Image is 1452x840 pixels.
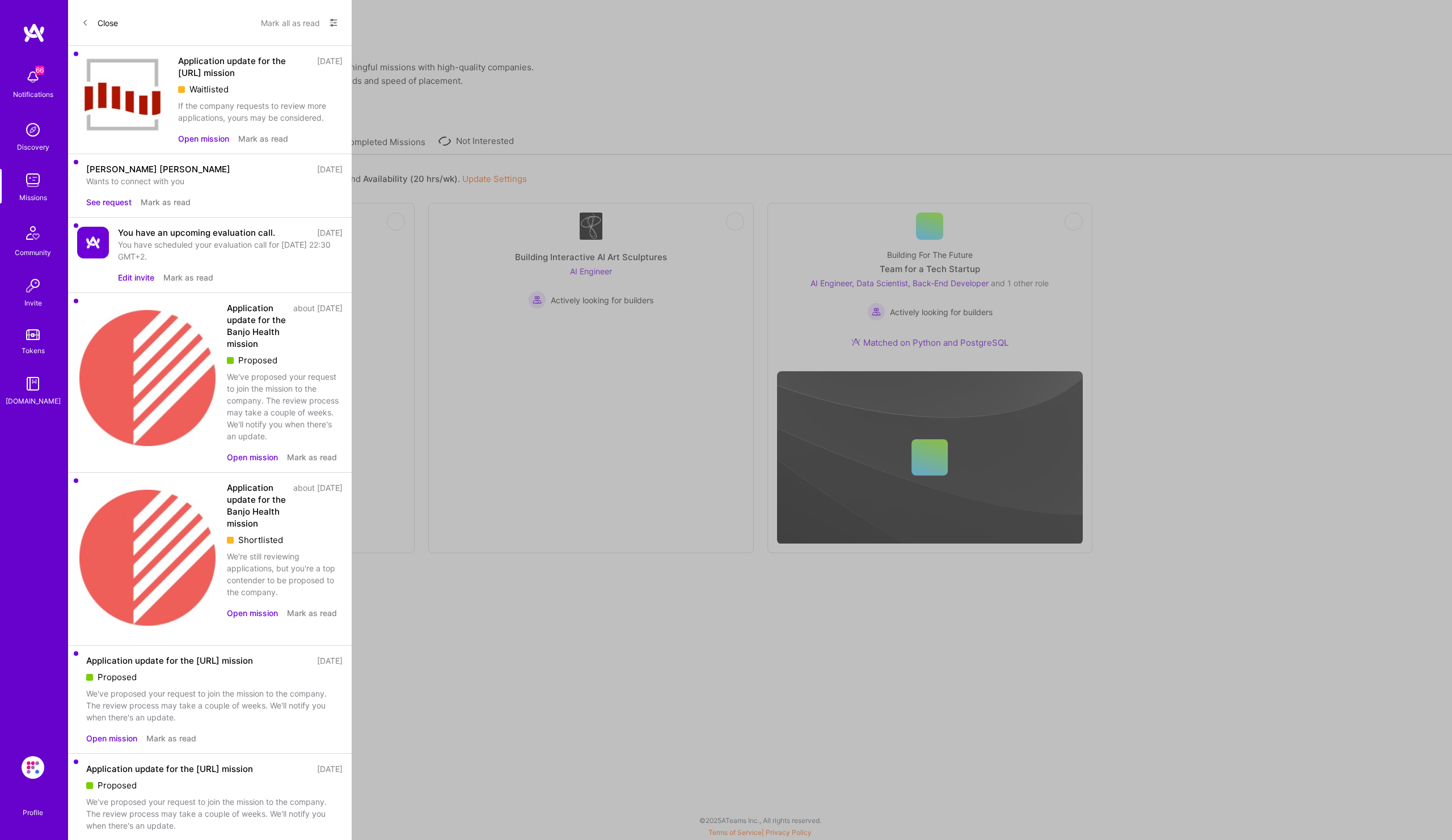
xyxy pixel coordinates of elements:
[227,607,278,619] button: Open mission
[86,163,230,175] div: [PERSON_NAME] [PERSON_NAME]
[227,482,286,529] div: Application update for the Banjo Health mission
[178,133,229,145] button: Open mission
[227,302,286,350] div: Application update for the Banjo Health mission
[118,227,275,239] div: You have an upcoming evaluation call.
[146,732,196,744] button: Mark as read
[293,302,343,350] div: about [DATE]
[317,763,343,775] div: [DATE]
[287,451,337,463] button: Mark as read
[86,175,343,187] div: Wants to connect with you
[82,14,118,32] button: Close
[178,55,310,79] div: Application update for the [URL] mission
[35,66,44,75] span: 66
[22,66,44,88] img: bell
[22,169,44,192] img: teamwork
[17,141,49,153] div: Discovery
[77,55,169,135] img: Company Logo
[227,354,343,366] div: Proposed
[77,482,218,636] img: Company Logo
[86,732,137,744] button: Open mission
[86,196,132,208] button: See request
[86,688,343,723] div: We've proposed your request to join the mission to the company. The review process may take a cou...
[118,239,343,262] div: You have scheduled your evaluation call for [DATE] 22:30 GMT+2.
[15,247,51,258] div: Community
[317,655,343,667] div: [DATE]
[86,671,343,683] div: Proposed
[23,23,45,43] img: logo
[13,88,53,100] div: Notifications
[293,482,343,529] div: about [DATE]
[86,779,343,791] div: Proposed
[238,133,288,145] button: Mark as read
[86,796,343,831] div: We've proposed your request to join the mission to the company. The review process may take a cou...
[227,451,278,463] button: Open mission
[24,297,42,309] div: Invite
[261,14,320,32] button: Mark all as read
[317,163,343,175] div: [DATE]
[22,372,44,395] img: guide book
[178,83,343,95] div: Waitlisted
[26,329,40,340] img: tokens
[77,227,109,258] img: Company Logo
[23,807,43,817] div: Profile
[19,219,47,247] img: Community
[19,795,47,817] a: Profile
[178,100,343,124] div: If the company requests to review more applications, yours may be considered.
[19,756,47,779] a: Evinced: AI-Agents Accessibility Solution
[163,271,213,283] button: Mark as read
[141,196,191,208] button: Mark as read
[22,756,44,779] img: Evinced: AI-Agents Accessibility Solution
[118,271,154,283] button: Edit invite
[227,534,343,546] div: Shortlisted
[287,607,337,619] button: Mark as read
[317,55,343,79] div: [DATE]
[22,345,45,357] div: Tokens
[227,550,343,598] div: We're still reviewing applications, but you're a top contender to be proposed to the company.
[77,302,218,456] img: Company Logo
[86,763,253,775] div: Application update for the [URL] mission
[19,192,47,203] div: Missions
[6,395,61,407] div: [DOMAIN_NAME]
[22,118,44,141] img: discovery
[227,371,343,442] div: We've proposed your request to join the mission to the company. The review process may take a cou...
[317,227,343,239] div: [DATE]
[22,274,44,297] img: Invite
[86,655,253,667] div: Application update for the [URL] mission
